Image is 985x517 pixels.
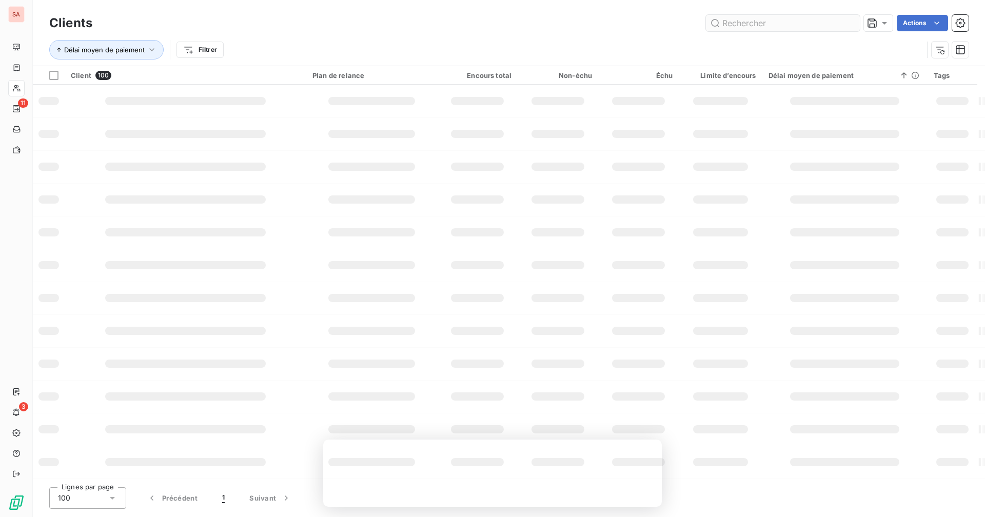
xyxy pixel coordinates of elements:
a: 11 [8,101,24,117]
iframe: Enquête de LeanPay [323,440,662,507]
div: Non-échu [524,71,592,79]
iframe: Intercom live chat [950,482,975,507]
button: Actions [897,15,948,31]
span: 11 [18,98,28,108]
input: Rechercher [706,15,860,31]
span: 100 [58,493,70,503]
div: Tags [934,71,972,79]
h3: Clients [49,14,92,32]
button: Précédent [134,487,210,509]
div: Limite d’encours [685,71,756,79]
span: Délai moyen de paiement [64,46,145,54]
span: 3 [19,402,28,411]
div: SA [8,6,25,23]
div: Encours total [443,71,511,79]
img: Logo LeanPay [8,494,25,511]
button: Suivant [237,487,304,509]
span: 1 [222,493,225,503]
span: Client [71,71,91,79]
button: 1 [210,487,237,509]
button: Délai moyen de paiement [49,40,164,59]
div: Échu [604,71,673,79]
div: Plan de relance [312,71,431,79]
div: Délai moyen de paiement [769,71,921,79]
button: Filtrer [176,42,224,58]
span: 100 [95,71,111,80]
